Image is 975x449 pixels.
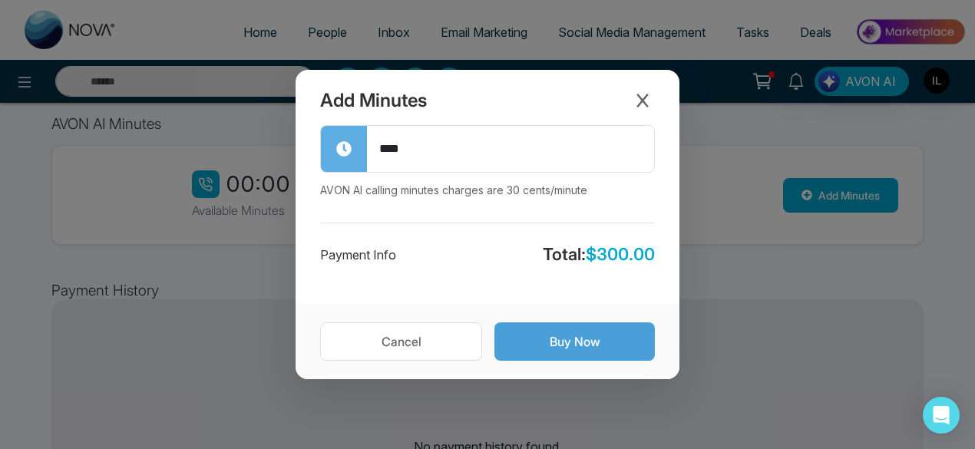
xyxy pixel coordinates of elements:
[630,88,655,113] button: Close modal
[543,242,655,267] span: Total:
[586,244,655,264] span: $ 300.00
[320,90,427,112] h2: Add Minutes
[923,397,960,434] div: Open Intercom Messenger
[320,246,396,264] span: Payment Info
[320,182,655,198] p: AVON AI calling minutes charges are 30 cents/minute
[494,322,655,361] button: Buy Now
[320,322,482,361] button: Cancel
